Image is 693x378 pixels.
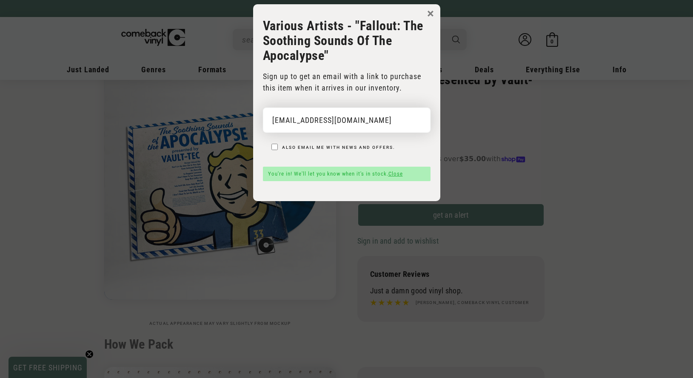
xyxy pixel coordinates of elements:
[263,71,431,94] p: Sign up to get an email with a link to purchase this item when it arrives in our inventory.
[263,108,431,133] input: email
[282,145,395,150] label: Also email me with news and offers.
[263,167,431,181] div: You're in! We'll let you know when it's in stock.
[427,7,434,20] button: ×
[388,171,403,177] a: Close
[263,18,431,63] h3: Various Artists - "Fallout: The Soothing Sounds Of The Apocalypse"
